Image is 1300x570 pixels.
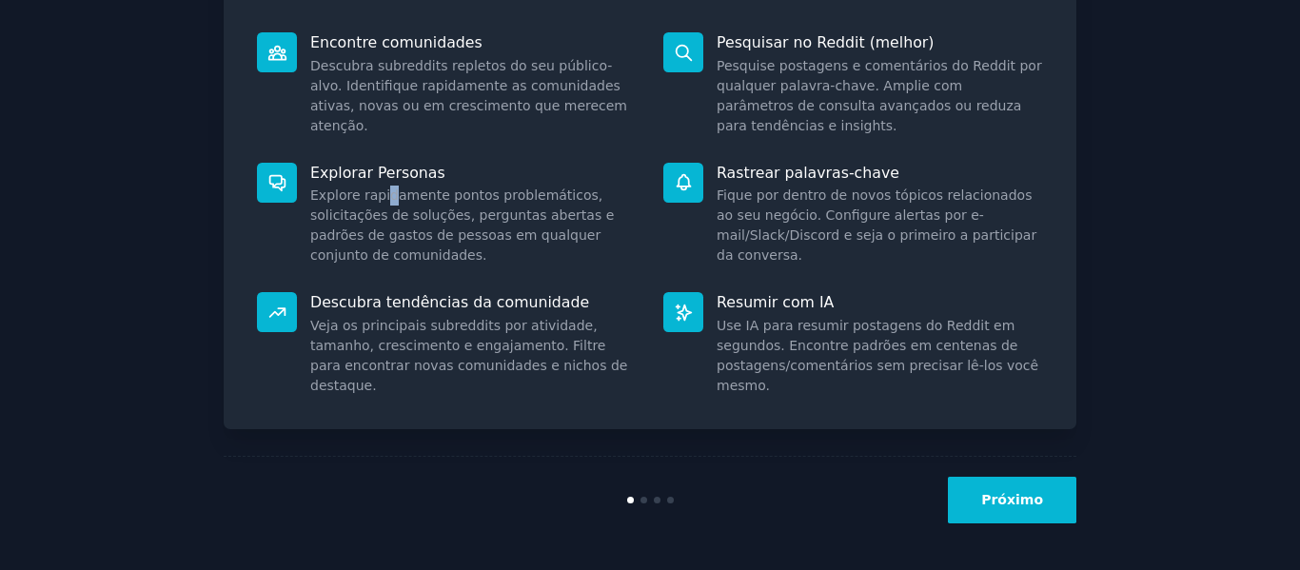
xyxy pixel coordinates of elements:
font: Fique por dentro de novos tópicos relacionados ao seu negócio. Configure alertas por e-mail/Slack... [717,187,1036,263]
font: Pesquise postagens e comentários do Reddit por qualquer palavra-chave. Amplie com parâmetros de c... [717,58,1042,133]
font: Explorar Personas [310,164,445,182]
font: Encontre comunidades [310,33,483,51]
button: Próximo [948,477,1076,523]
font: Veja os principais subreddits por atividade, tamanho, crescimento e engajamento. Filtre para enco... [310,318,627,393]
font: Explore rapidamente pontos problemáticos, solicitações de soluções, perguntas abertas e padrões d... [310,187,614,263]
font: Rastrear palavras-chave [717,164,899,182]
font: Descubra subreddits repletos do seu público-alvo. Identifique rapidamente as comunidades ativas, ... [310,58,627,133]
font: Resumir com IA [717,293,834,311]
font: Pesquisar no Reddit (melhor) [717,33,934,51]
font: Descubra tendências da comunidade [310,293,589,311]
font: Use IA para resumir postagens do Reddit em segundos. Encontre padrões em centenas de postagens/co... [717,318,1038,393]
font: Próximo [981,492,1043,507]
